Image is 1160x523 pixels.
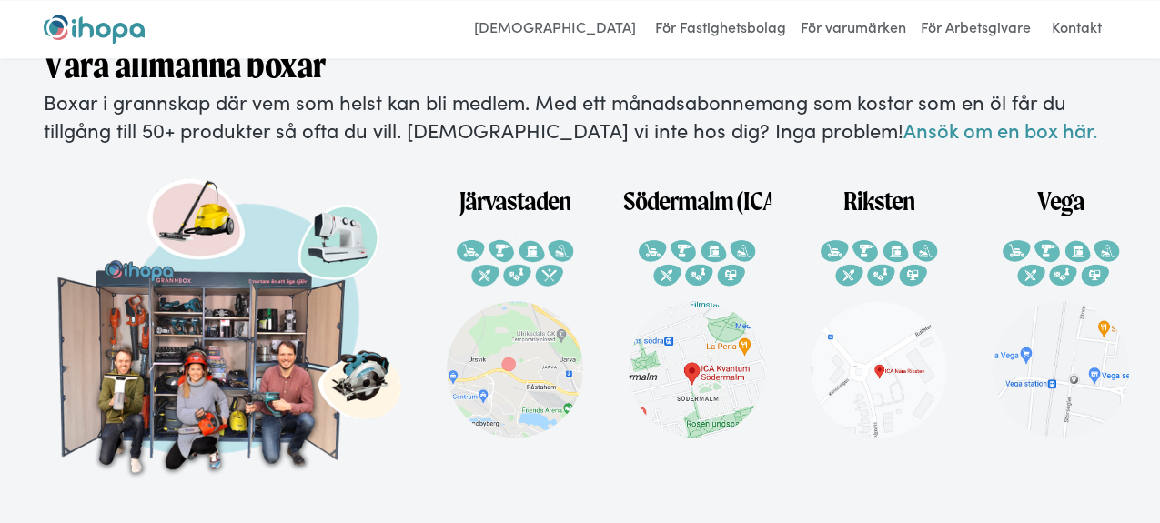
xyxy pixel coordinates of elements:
[796,15,911,44] a: För varumärken
[651,15,791,44] a: För Fastighetsbolag
[44,88,1116,145] p: Boxar i grannskap där vem som helst kan bli medlem. Med ett månadsabonnemang som kostar som en öl...
[903,116,1097,144] a: Ansök om en box här.
[606,159,788,465] a: Södermalm (ICA Kvantum)
[1041,15,1113,44] a: Kontakt
[459,168,570,217] h1: Järvastaden
[424,159,606,465] a: Järvastaden
[44,15,145,44] img: ihopa logo
[44,45,326,85] strong: Våra allmänna boxar
[843,168,914,217] h1: Riksten
[465,15,645,44] a: [DEMOGRAPHIC_DATA]
[916,15,1035,44] a: För Arbetsgivare
[970,159,1152,465] a: Vega
[623,168,771,217] h1: Södermalm (ICA Kvantum)
[1037,168,1084,217] h1: Vega
[44,15,145,44] a: home
[788,159,970,465] a: Riksten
